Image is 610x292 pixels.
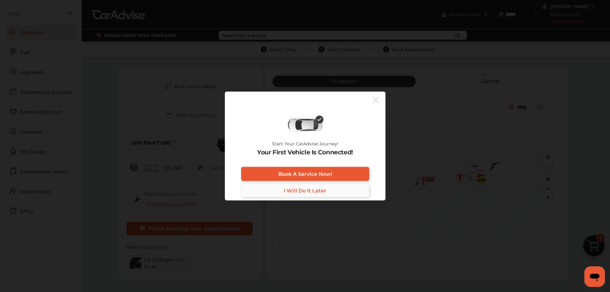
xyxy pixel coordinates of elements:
span: I Will Do It Later [284,188,326,194]
img: check-icon.521c8815.svg [315,116,323,124]
a: Book A Service Now! [241,167,369,181]
span: Book A Service Now! [278,171,332,177]
iframe: Button to launch messaging window [584,266,605,287]
a: I Will Do It Later [241,184,369,197]
img: diagnose-vehicle.c84bcb0a.svg [287,118,323,132]
p: Start Your CarAdvise Journey! [272,141,338,146]
p: Your First Vehicle Is Connected! [257,149,353,156]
